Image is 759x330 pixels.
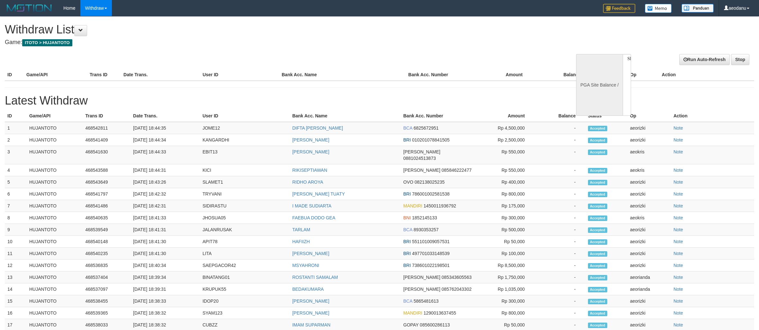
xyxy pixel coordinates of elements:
td: [DATE] 18:42:31 [131,200,200,212]
td: [DATE] 18:41:30 [131,248,200,260]
span: [PERSON_NAME] [403,168,440,173]
td: HUJANTOTO [27,295,83,307]
td: aeorizki [628,236,671,248]
td: aeorizki [628,134,671,146]
a: [PERSON_NAME] [292,310,329,316]
td: - [534,188,585,200]
th: Balance [534,110,585,122]
td: 468541409 [83,134,131,146]
a: [PERSON_NAME] [292,149,329,154]
td: KRUPUK55 [200,283,290,295]
td: BINATANG01 [200,271,290,283]
a: Run Auto-Refresh [679,54,730,65]
span: Accepted [588,263,607,269]
th: Op [628,110,671,122]
td: [DATE] 18:44:31 [131,164,200,176]
td: Rp 50,000 [474,236,535,248]
td: Rp 8,500,000 [474,260,535,271]
span: Accepted [588,204,607,209]
a: Note [673,287,683,292]
td: - [534,283,585,295]
a: Note [673,168,683,173]
span: Accepted [588,215,607,221]
td: aeorizki [628,224,671,236]
td: 468536835 [83,260,131,271]
td: [DATE] 18:38:32 [131,307,200,319]
td: 4 [5,164,27,176]
td: - [534,248,585,260]
td: aeorizki [628,188,671,200]
td: Rp 1,750,000 [474,271,535,283]
td: - [534,122,585,134]
td: 10 [5,236,27,248]
td: 468543588 [83,164,131,176]
span: BRI [403,239,411,244]
td: aeokris [628,164,671,176]
a: Note [673,251,683,256]
span: ITOTO > HUJANTOTO [22,39,72,46]
span: Accepted [588,138,607,143]
img: Feedback.jpg [603,4,635,13]
th: Amount [474,110,535,122]
span: BNI [403,215,411,220]
a: MSYAHRONI [292,263,319,268]
th: Trans ID [87,69,121,81]
td: aeorianda [628,283,671,295]
td: - [534,176,585,188]
td: aeorizki [628,200,671,212]
span: [PERSON_NAME] [403,287,440,292]
a: RIDHO AROYA [292,179,323,185]
a: [PERSON_NAME] TUATY [292,191,345,197]
a: Note [673,322,683,327]
td: aeorianda [628,271,671,283]
span: BCA [403,227,412,232]
td: 468538455 [83,295,131,307]
td: 11 [5,248,27,260]
td: SYAM123 [200,307,290,319]
span: BCA [403,298,412,304]
td: [DATE] 18:42:32 [131,188,200,200]
td: aeorizki [628,307,671,319]
td: [DATE] 18:39:34 [131,271,200,283]
td: - [534,134,585,146]
td: Rp 1,035,000 [474,283,535,295]
td: 468543649 [83,176,131,188]
td: 468542811 [83,122,131,134]
span: GOPAY [403,322,419,327]
a: FAEBUA DODO GEA [292,215,335,220]
img: Button%20Memo.svg [645,4,672,13]
span: Accepted [588,126,607,131]
td: aeorizki [628,122,671,134]
td: 468537404 [83,271,131,283]
a: Note [673,125,683,131]
span: BRI [403,263,411,268]
th: Game/API [24,69,87,81]
td: [DATE] 18:40:34 [131,260,200,271]
td: HUJANTOTO [27,146,83,164]
span: Accepted [588,239,607,245]
td: Rp 550,000 [474,146,535,164]
span: 551101009057531 [412,239,450,244]
td: 468540235 [83,248,131,260]
span: 786001002581538 [412,191,450,197]
th: Op [628,69,659,81]
td: JALANRUSAK [200,224,290,236]
span: 085762043302 [442,287,472,292]
td: - [534,212,585,224]
span: Accepted [588,168,607,173]
span: Accepted [588,275,607,280]
a: Note [673,263,683,268]
span: Accepted [588,192,607,197]
span: 010201078841505 [412,137,450,142]
td: - [534,200,585,212]
a: [PERSON_NAME] [292,137,329,142]
th: ID [5,110,27,122]
td: aeorizki [628,295,671,307]
span: BRI [403,191,411,197]
span: BRI [403,137,411,142]
td: aeorizki [628,260,671,271]
td: [DATE] 18:44:34 [131,134,200,146]
td: 468537097 [83,283,131,295]
td: HUJANTOTO [27,224,83,236]
span: 6825672951 [413,125,438,131]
